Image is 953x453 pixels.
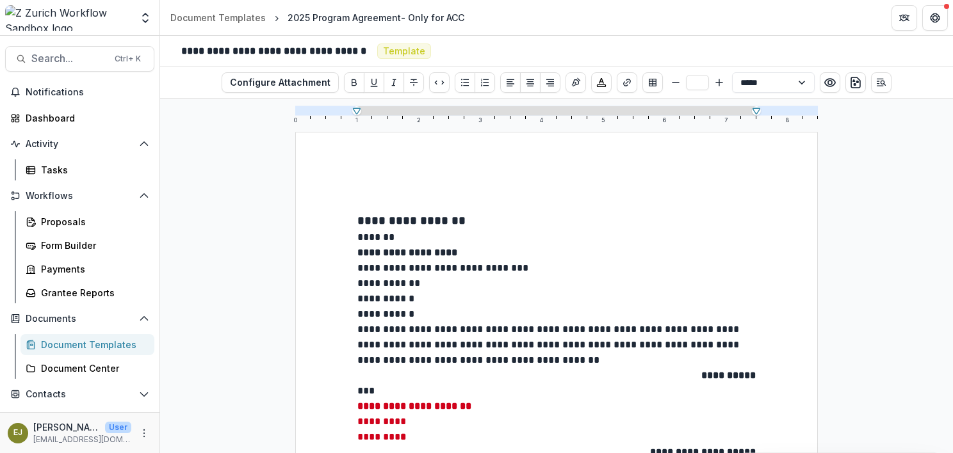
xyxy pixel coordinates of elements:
a: Grantee Reports [20,282,154,303]
button: Bigger [712,75,727,90]
span: Template [383,46,425,57]
span: Search... [31,52,107,65]
button: Italicize [384,72,404,93]
button: Open entity switcher [136,5,154,31]
a: Proposals [20,211,154,232]
div: Ctrl + K [112,52,143,66]
button: Smaller [668,75,683,90]
nav: breadcrumb [165,8,469,27]
button: Configure Attachment [222,72,339,93]
button: Search... [5,46,154,72]
button: Preview preview-doc.pdf [820,72,840,93]
button: Open Editor Sidebar [871,72,892,93]
button: Open Documents [5,308,154,329]
a: Dashboard [5,107,154,129]
span: Documents [26,314,134,324]
button: Notifications [5,82,154,102]
div: Proposals [41,215,144,228]
button: Open Contacts [5,384,154,404]
button: Open Activity [5,134,154,154]
a: Payments [20,258,154,280]
a: Tasks [20,159,154,180]
a: Document Center [20,358,154,379]
button: Bullet List [455,72,475,93]
a: Document Templates [165,8,271,27]
button: Bold [344,72,364,93]
span: Activity [26,139,134,150]
button: Create link [617,72,637,93]
div: Document Center [41,362,144,375]
div: Dashboard [26,111,144,125]
button: Align Left [500,72,521,93]
button: Underline [364,72,384,93]
p: [EMAIL_ADDRESS][DOMAIN_NAME] [33,434,131,445]
a: Form Builder [20,235,154,256]
button: Get Help [922,5,948,31]
button: Insert Signature [566,72,586,93]
button: Choose font color [591,72,612,93]
p: [PERSON_NAME] [33,420,100,434]
button: download-word [845,72,866,93]
div: Tasks [41,163,144,177]
button: Partners [892,5,917,31]
div: Form Builder [41,239,144,252]
a: Document Templates [20,334,154,355]
button: Open Workflows [5,186,154,206]
span: Contacts [26,389,134,400]
div: Document Templates [170,11,266,24]
button: Ordered List [475,72,495,93]
span: Notifications [26,87,149,98]
button: Align Center [520,72,541,93]
button: Align Right [540,72,560,93]
div: Grantee Reports [41,286,144,299]
div: Emelie Jutblad [13,429,22,437]
div: Document Templates [41,338,144,351]
button: Strike [403,72,424,93]
div: Payments [41,262,144,276]
button: More [136,425,152,441]
button: Code [429,72,450,93]
p: User [105,422,131,433]
img: Z Zurich Workflow Sandbox logo [5,5,131,31]
button: Insert Table [642,72,663,93]
div: 2025 Program Agreement- Only for ACC [288,11,464,24]
span: Workflows [26,191,134,202]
